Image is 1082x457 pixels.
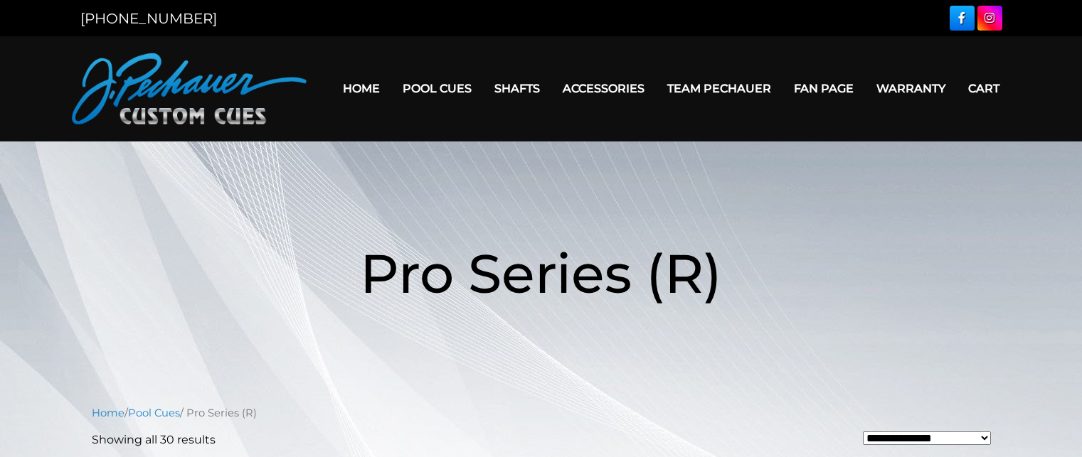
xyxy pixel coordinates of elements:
[80,10,217,27] a: [PHONE_NUMBER]
[92,405,991,421] nav: Breadcrumb
[391,70,483,107] a: Pool Cues
[551,70,656,107] a: Accessories
[332,70,391,107] a: Home
[783,70,865,107] a: Fan Page
[483,70,551,107] a: Shafts
[360,240,722,306] span: Pro Series (R)
[128,407,180,419] a: Pool Cues
[957,70,1011,107] a: Cart
[865,70,957,107] a: Warranty
[656,70,783,107] a: Team Pechauer
[72,53,307,124] img: Pechauer Custom Cues
[92,407,124,419] a: Home
[92,431,216,448] p: Showing all 30 results
[863,431,991,445] select: Shop order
